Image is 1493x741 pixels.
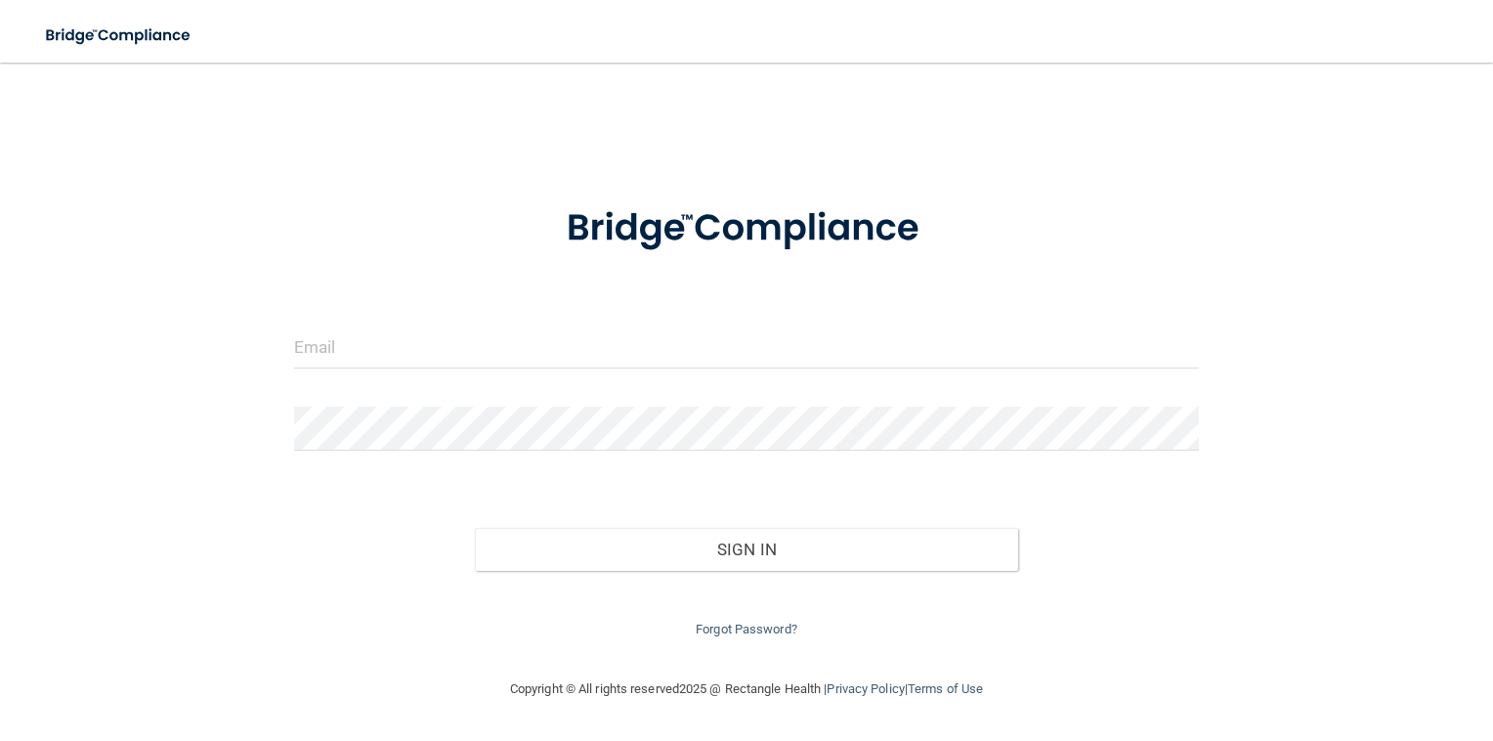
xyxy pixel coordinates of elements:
input: Email [294,325,1200,369]
img: bridge_compliance_login_screen.278c3ca4.svg [528,180,965,278]
div: Copyright © All rights reserved 2025 @ Rectangle Health | | [390,658,1103,720]
a: Privacy Policy [827,681,904,696]
button: Sign In [475,528,1018,571]
a: Terms of Use [908,681,983,696]
a: Forgot Password? [696,622,797,636]
img: bridge_compliance_login_screen.278c3ca4.svg [29,16,209,56]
